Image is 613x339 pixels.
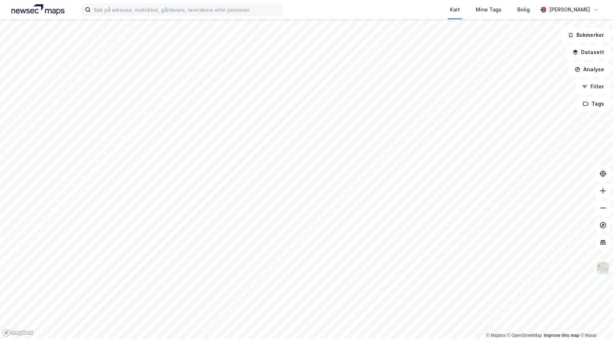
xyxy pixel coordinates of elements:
button: Analyse [569,62,610,77]
a: Improve this map [544,333,579,338]
div: Bolig [517,5,530,14]
img: Z [596,261,610,275]
button: Filter [576,79,610,94]
button: Tags [577,97,610,111]
iframe: Chat Widget [577,305,613,339]
img: logo.a4113a55bc3d86da70a041830d287a7e.svg [11,4,65,15]
div: Mine Tags [476,5,502,14]
button: Bokmerker [562,28,610,42]
a: Mapbox [486,333,506,338]
button: Datasett [566,45,610,59]
a: OpenStreetMap [507,333,542,338]
input: Søk på adresse, matrikkel, gårdeiere, leietakere eller personer [91,4,282,15]
div: Kart [450,5,460,14]
a: Mapbox homepage [2,329,34,337]
div: [PERSON_NAME] [549,5,590,14]
div: Kontrollprogram for chat [577,305,613,339]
